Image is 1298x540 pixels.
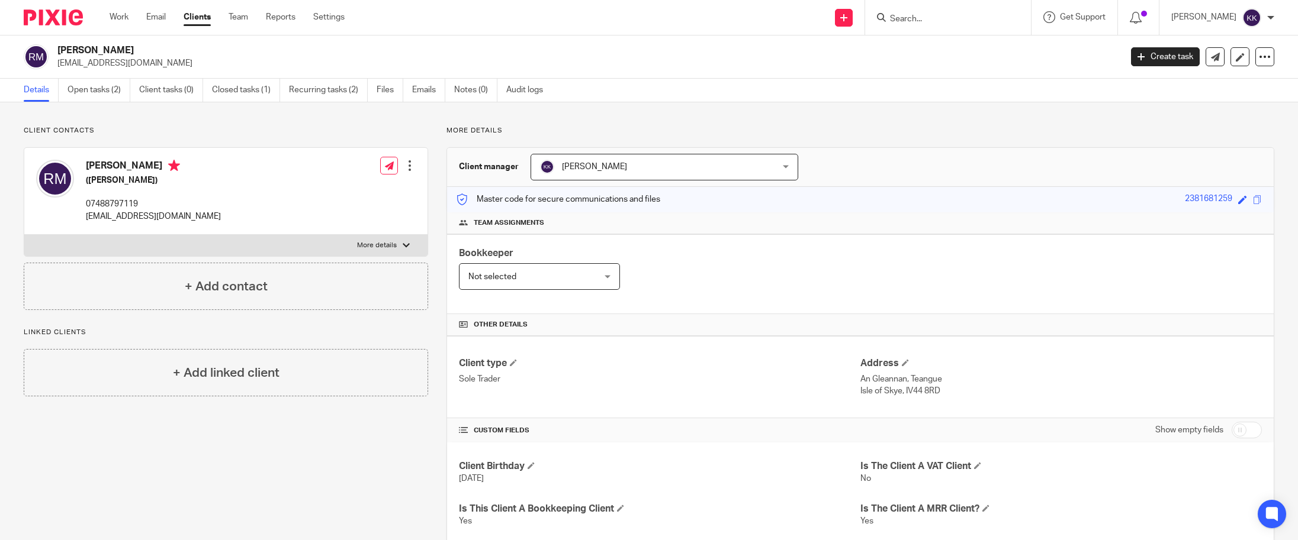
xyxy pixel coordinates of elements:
img: svg%3E [36,160,74,198]
a: Closed tasks (1) [212,79,280,102]
a: Settings [313,11,345,23]
img: Pixie [24,9,83,25]
a: Team [229,11,248,23]
p: Client contacts [24,126,428,135]
a: Work [110,11,128,23]
a: Email [146,11,166,23]
a: Open tasks (2) [68,79,130,102]
a: Audit logs [506,79,552,102]
h4: Is The Client A MRR Client? [860,503,1262,515]
p: Isle of Skye, IV44 8RD [860,385,1262,397]
span: Other details [474,320,528,329]
span: Team assignments [474,218,544,228]
p: Master code for secure communications and files [456,193,660,205]
h2: [PERSON_NAME] [57,44,902,57]
a: Files [377,79,403,102]
a: Recurring tasks (2) [289,79,368,102]
img: svg%3E [540,160,554,174]
input: Search [889,14,995,25]
h4: Client type [459,357,860,370]
div: 2381681259 [1185,193,1232,206]
p: Linked clients [24,328,428,337]
a: Create task [1131,47,1200,66]
a: Emails [412,79,445,102]
a: Client tasks (0) [139,79,203,102]
i: Primary [168,160,180,172]
p: [EMAIL_ADDRESS][DOMAIN_NAME] [57,57,1113,69]
p: [EMAIL_ADDRESS][DOMAIN_NAME] [86,211,221,222]
span: Not selected [468,273,516,281]
p: More details [357,241,397,250]
h4: + Add linked client [173,364,279,382]
span: Get Support [1060,13,1106,21]
h4: CUSTOM FIELDS [459,426,860,435]
span: Yes [459,517,472,525]
span: No [860,474,871,483]
h4: + Add contact [185,277,268,296]
img: svg%3E [1242,8,1261,27]
h4: Is This Client A Bookkeeping Client [459,503,860,515]
p: More details [446,126,1274,135]
p: Sole Trader [459,373,860,385]
p: An Gleannan, Teangue [860,373,1262,385]
span: Yes [860,517,873,525]
label: Show empty fields [1155,424,1223,436]
img: svg%3E [24,44,49,69]
span: Bookkeeper [459,248,513,258]
a: Reports [266,11,295,23]
p: 07488797119 [86,198,221,210]
h4: [PERSON_NAME] [86,160,221,174]
h5: ([PERSON_NAME]) [86,174,221,186]
a: Details [24,79,59,102]
span: [PERSON_NAME] [562,163,627,171]
h4: Is The Client A VAT Client [860,460,1262,473]
a: Notes (0) [454,79,497,102]
span: [DATE] [459,474,484,483]
a: Clients [184,11,211,23]
h3: Client manager [459,161,519,173]
h4: Address [860,357,1262,370]
p: [PERSON_NAME] [1171,11,1236,23]
h4: Client Birthday [459,460,860,473]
